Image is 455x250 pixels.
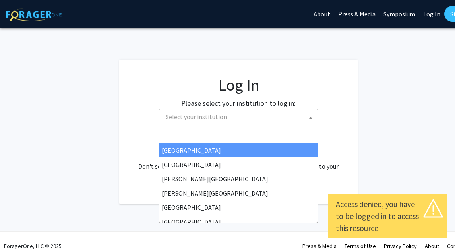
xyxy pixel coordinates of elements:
a: Terms of Use [345,242,376,250]
span: Select your institution [166,113,227,121]
div: No account? . Don't see your institution? about bringing ForagerOne to your institution. [135,142,342,180]
label: Please select your institution to log in: [181,98,296,109]
li: [GEOGRAPHIC_DATA] [159,215,318,229]
span: Select your institution [163,109,318,125]
a: About [425,242,439,250]
li: [GEOGRAPHIC_DATA] [159,143,318,157]
div: Access denied, you have to be logged in to access this resource [336,198,439,234]
input: Search [161,128,316,141]
span: Select your institution [159,109,318,126]
li: [GEOGRAPHIC_DATA] [159,200,318,215]
li: [PERSON_NAME][GEOGRAPHIC_DATA] [159,172,318,186]
li: [GEOGRAPHIC_DATA] [159,157,318,172]
a: Press & Media [302,242,337,250]
h1: Log In [135,76,342,95]
li: [PERSON_NAME][GEOGRAPHIC_DATA] [159,186,318,200]
img: ForagerOne Logo [6,8,62,21]
a: Privacy Policy [384,242,417,250]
